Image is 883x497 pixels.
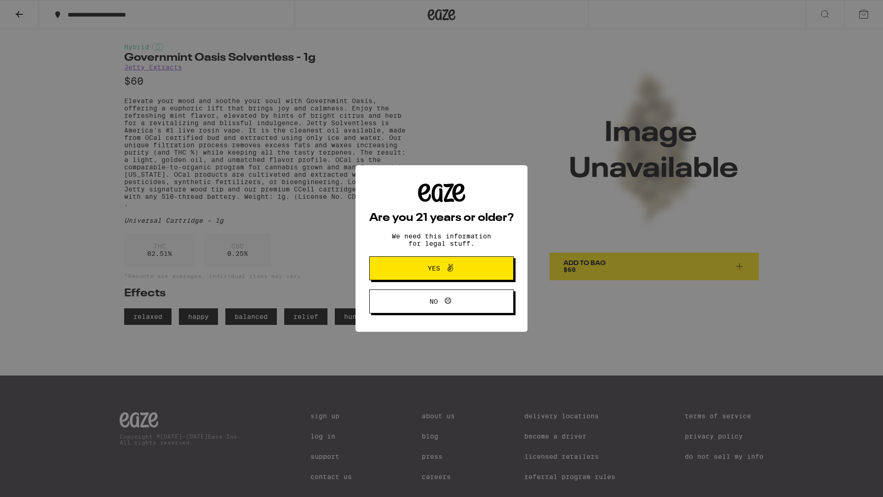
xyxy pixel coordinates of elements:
[369,289,514,313] button: No
[384,232,499,247] p: We need this information for legal stuff.
[826,469,874,492] iframe: Opens a widget where you can find more information
[430,298,438,305] span: No
[369,213,514,224] h2: Are you 21 years or older?
[369,256,514,280] button: Yes
[428,265,440,272] span: Yes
